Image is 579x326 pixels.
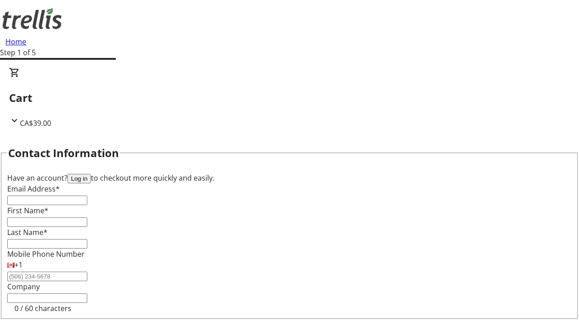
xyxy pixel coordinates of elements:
h2: Contact Information [8,145,119,161]
tr-character-limit: 0 / 60 characters [14,303,71,313]
label: Company [7,282,40,292]
button: Log in [67,174,91,183]
h2: Cart [9,90,570,106]
label: Last Name* [7,227,47,237]
div: Have an account? to checkout more quickly and easily. [7,173,572,183]
input: (506) 234-5678 [7,272,87,281]
label: First Name* [7,206,48,216]
span: CA$39.00 [20,118,51,128]
label: Mobile Phone Number [7,249,85,259]
div: CartCA$39.00 [9,67,570,129]
label: Email Address* [7,184,60,194]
